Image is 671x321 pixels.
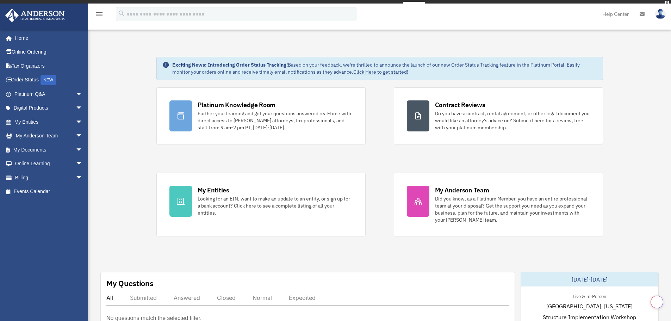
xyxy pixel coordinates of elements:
[5,59,93,73] a: Tax Organizers
[435,186,489,195] div: My Anderson Team
[435,195,590,223] div: Did you know, as a Platinum Member, you have an entire professional team at your disposal? Get th...
[95,12,104,18] a: menu
[546,302,633,310] span: [GEOGRAPHIC_DATA], [US_STATE]
[394,87,603,144] a: Contract Reviews Do you have a contract, rental agreement, or other legal document you would like...
[655,9,666,19] img: User Pic
[76,129,90,143] span: arrow_drop_down
[118,10,125,17] i: search
[198,100,276,109] div: Platinum Knowledge Room
[394,173,603,236] a: My Anderson Team Did you know, as a Platinum Member, you have an entire professional team at your...
[217,294,236,301] div: Closed
[5,45,93,59] a: Online Ordering
[5,143,93,157] a: My Documentsarrow_drop_down
[289,294,316,301] div: Expedited
[5,87,93,101] a: Platinum Q&Aarrow_drop_down
[156,87,366,144] a: Platinum Knowledge Room Further your learning and get your questions answered real-time with dire...
[106,294,113,301] div: All
[76,171,90,185] span: arrow_drop_down
[76,157,90,171] span: arrow_drop_down
[435,100,485,109] div: Contract Reviews
[3,8,67,22] img: Anderson Advisors Platinum Portal
[5,31,90,45] a: Home
[198,195,353,216] div: Looking for an EIN, want to make an update to an entity, or sign up for a bank account? Click her...
[130,294,157,301] div: Submitted
[41,75,56,85] div: NEW
[95,10,104,18] i: menu
[172,62,288,68] strong: Exciting News: Introducing Order Status Tracking!
[5,129,93,143] a: My Anderson Teamarrow_drop_down
[435,110,590,131] div: Do you have a contract, rental agreement, or other legal document you would like an attorney's ad...
[403,2,425,10] a: survey
[5,157,93,171] a: Online Learningarrow_drop_down
[76,115,90,129] span: arrow_drop_down
[665,1,669,5] div: close
[567,292,612,300] div: Live & In-Person
[5,73,93,87] a: Order StatusNEW
[76,101,90,116] span: arrow_drop_down
[76,87,90,101] span: arrow_drop_down
[172,61,597,75] div: Based on your feedback, we're thrilled to announce the launch of our new Order Status Tracking fe...
[353,69,408,75] a: Click Here to get started!
[253,294,272,301] div: Normal
[246,2,400,10] div: Get a chance to win 6 months of Platinum for free just by filling out this
[198,186,229,195] div: My Entities
[5,185,93,199] a: Events Calendar
[5,101,93,115] a: Digital Productsarrow_drop_down
[156,173,366,236] a: My Entities Looking for an EIN, want to make an update to an entity, or sign up for a bank accoun...
[5,115,93,129] a: My Entitiesarrow_drop_down
[76,143,90,157] span: arrow_drop_down
[5,171,93,185] a: Billingarrow_drop_down
[174,294,200,301] div: Answered
[198,110,353,131] div: Further your learning and get your questions answered real-time with direct access to [PERSON_NAM...
[106,278,154,289] div: My Questions
[521,272,658,286] div: [DATE]-[DATE]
